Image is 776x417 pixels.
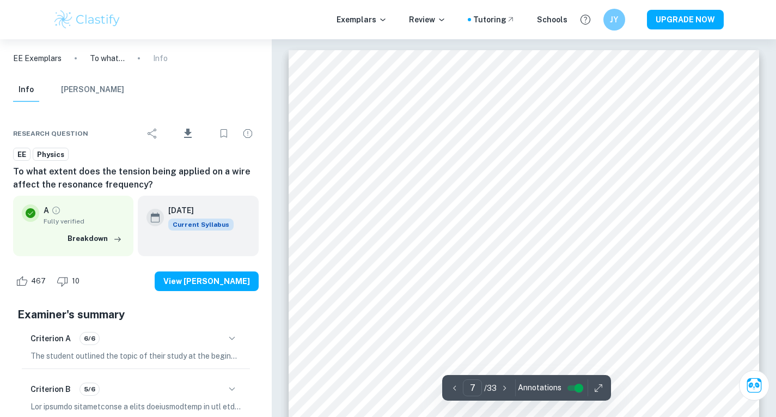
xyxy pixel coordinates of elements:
p: The student outlined the topic of their study at the beginning of the essay, making its aim clear... [30,350,241,362]
p: Review [409,14,446,26]
a: Physics [33,148,69,161]
button: Info [13,78,39,102]
h6: JY [608,14,620,26]
div: Download [166,119,211,148]
span: 6/6 [80,334,99,343]
p: Exemplars [337,14,387,26]
a: EE [13,148,30,161]
a: Schools [537,14,567,26]
a: Grade fully verified [51,206,61,215]
button: Help and Feedback [576,10,595,29]
button: Ask Clai [739,370,769,401]
button: [PERSON_NAME] [61,78,124,102]
div: Report issue [237,123,259,144]
button: JY [603,9,625,31]
a: Tutoring [473,14,515,26]
img: Clastify logo [53,9,122,31]
button: View [PERSON_NAME] [155,271,259,291]
button: Breakdown [65,231,125,247]
span: 5/6 [80,384,99,394]
h6: Criterion B [30,383,71,395]
span: Annotations [518,382,561,394]
p: A [44,204,49,216]
h5: Examiner's summary [17,306,254,323]
h6: Criterion A [30,333,71,345]
div: Like [13,273,52,290]
span: EE [14,149,30,160]
div: Dislike [54,273,85,290]
button: UPGRADE NOW [647,10,724,29]
p: Info [153,52,168,64]
div: Bookmark [213,123,235,144]
span: Current Syllabus [168,219,234,231]
h6: [DATE] [168,204,225,216]
div: This exemplar is based on the current syllabus. Feel free to refer to it for inspiration/ideas wh... [168,219,234,231]
p: Lor ipsumdo sitametconse a elits doeiusmodtemp in utl etdolore magnaal enimadmini ven quisnost, e... [30,401,241,413]
p: / 33 [484,382,497,394]
span: 467 [25,276,52,287]
span: Research question [13,129,88,138]
span: 10 [66,276,85,287]
h6: To what extent does the tension being applied on a wire affect the resonance frequency? [13,165,259,191]
span: Physics [33,149,68,160]
div: Share [142,123,163,144]
p: To what extent does the tension being applied on a wire affect the resonance frequency? [90,52,125,64]
span: Fully verified [44,216,125,226]
a: EE Exemplars [13,52,62,64]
